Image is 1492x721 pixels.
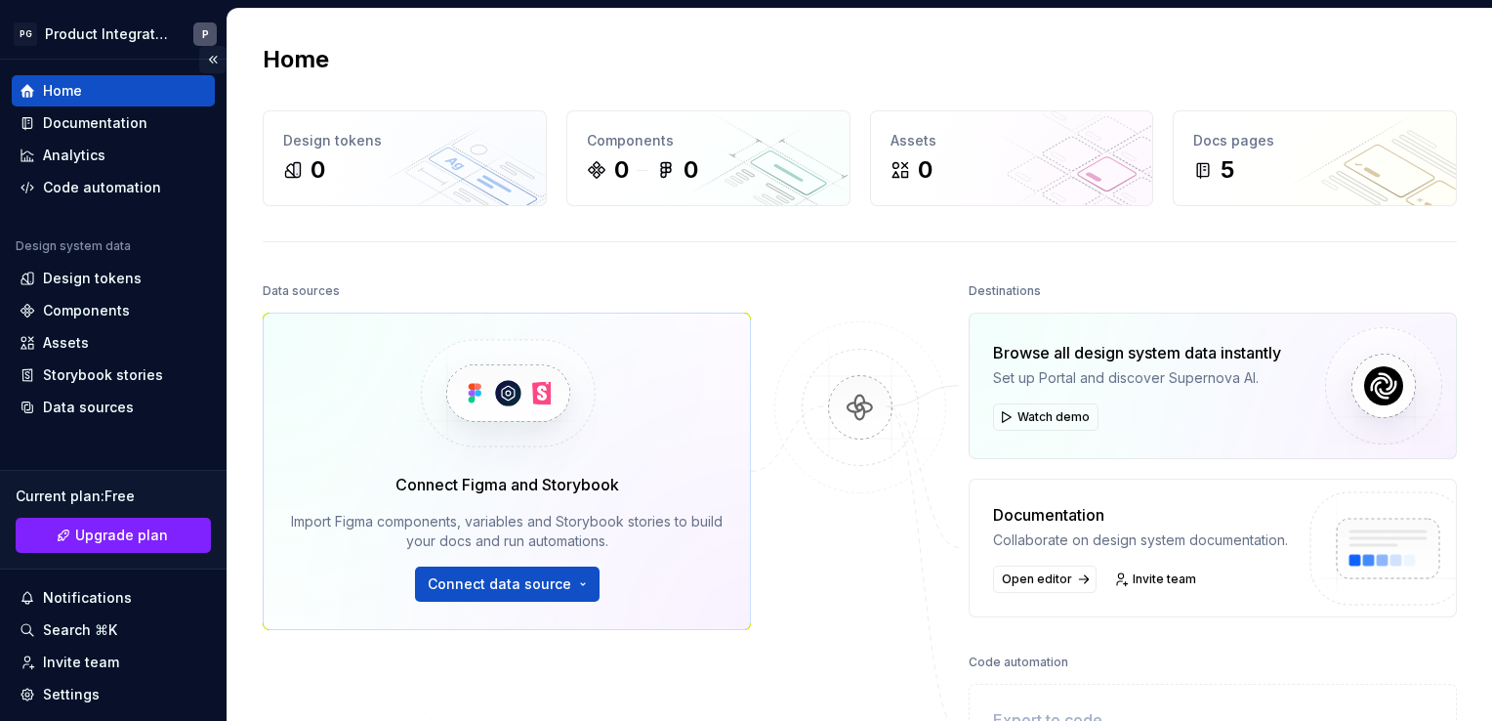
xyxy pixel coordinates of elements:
div: PG [14,22,37,46]
div: P [202,26,209,42]
a: Data sources [12,392,215,423]
div: Import Figma components, variables and Storybook stories to build your docs and run automations. [291,512,723,551]
a: Open editor [993,566,1097,593]
div: Search ⌘K [43,620,117,640]
button: Connect data source [415,567,600,602]
div: Data sources [43,398,134,417]
a: Assets0 [870,110,1154,206]
a: Settings [12,679,215,710]
span: Open editor [1002,572,1072,587]
a: Storybook stories [12,360,215,391]
h2: Home [263,44,329,75]
a: Components00 [566,110,850,206]
div: Home [43,81,82,101]
div: Documentation [993,503,1288,527]
span: Upgrade plan [75,526,168,545]
div: Current plan : Free [16,487,211,506]
button: Watch demo [993,403,1098,431]
a: Invite team [1108,566,1205,593]
span: Watch demo [1017,409,1090,425]
div: Design tokens [43,269,142,288]
div: Destinations [969,277,1041,305]
div: Code automation [43,178,161,197]
a: Documentation [12,107,215,139]
div: 5 [1221,154,1234,186]
div: Set up Portal and discover Supernova AI. [993,368,1281,388]
a: Assets [12,327,215,359]
div: Assets [891,131,1134,150]
a: Design tokens [12,263,215,294]
span: Invite team [1133,572,1196,587]
div: Notifications [43,588,132,608]
div: Docs pages [1193,131,1436,150]
div: Code automation [969,649,1068,676]
div: Product Integration [45,24,170,44]
div: Documentation [43,113,147,133]
a: Upgrade plan [16,518,211,553]
a: Analytics [12,140,215,171]
div: 0 [684,154,698,186]
a: Components [12,295,215,326]
div: 0 [614,154,629,186]
a: Code automation [12,172,215,203]
div: Browse all design system data instantly [993,341,1281,364]
div: Connect Figma and Storybook [395,473,619,496]
a: Invite team [12,647,215,678]
div: Storybook stories [43,365,163,385]
div: Invite team [43,653,119,672]
a: Docs pages5 [1173,110,1457,206]
div: 0 [918,154,932,186]
button: Collapse sidebar [199,46,227,73]
div: Components [587,131,830,150]
div: Collaborate on design system documentation. [993,530,1288,550]
div: Settings [43,685,100,704]
a: Design tokens0 [263,110,547,206]
div: Data sources [263,277,340,305]
div: Analytics [43,146,105,165]
div: 0 [311,154,325,186]
div: Assets [43,333,89,353]
a: Home [12,75,215,106]
button: Search ⌘K [12,615,215,646]
div: Design tokens [283,131,526,150]
div: Components [43,301,130,320]
button: Notifications [12,582,215,614]
span: Connect data source [428,574,571,594]
div: Design system data [16,238,131,254]
button: PGProduct IntegrationP [4,13,223,55]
